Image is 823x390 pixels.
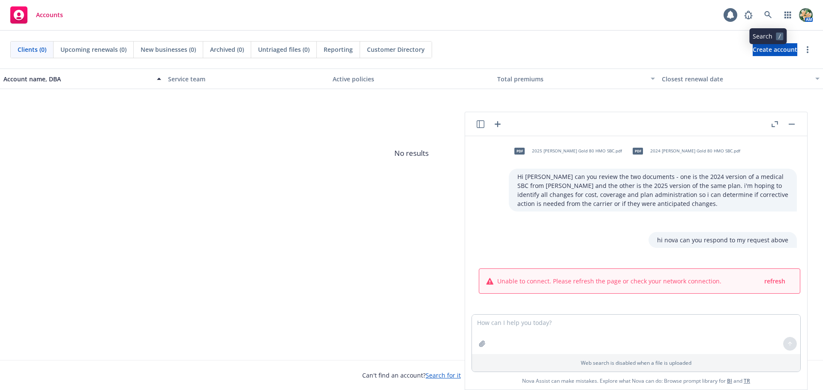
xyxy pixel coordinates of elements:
[740,6,757,24] a: Report a Bug
[744,377,750,384] a: TR
[763,276,786,286] button: refresh
[658,68,823,89] button: Closest renewal date
[650,148,740,154] span: 2024 [PERSON_NAME] Gold 80 HMO SBC.pdf
[627,140,742,162] div: pdf2024 [PERSON_NAME] Gold 80 HMO SBC.pdf
[18,45,46,54] span: Clients (0)
[329,68,494,89] button: Active policies
[517,172,788,208] p: Hi [PERSON_NAME] can you review the two documents - one is the 2024 version of a medical SBC from...
[165,68,329,89] button: Service team
[477,359,795,366] p: Web search is disabled when a file is uploaded
[333,74,490,83] div: Active policies
[3,74,152,83] div: Account name, DBA
[522,372,750,390] span: Nova Assist can make mistakes. Explore what Nova can do: Browse prompt library for and
[799,8,813,22] img: photo
[509,140,624,162] div: pdf2025 [PERSON_NAME] Gold 80 HMO SBC.pdf
[727,377,732,384] a: BI
[258,45,309,54] span: Untriaged files (0)
[779,6,796,24] a: Switch app
[514,148,525,154] span: pdf
[802,45,813,55] a: more
[60,45,126,54] span: Upcoming renewals (0)
[753,42,797,58] span: Create account
[662,74,810,83] div: Closest renewal date
[764,277,785,285] span: refresh
[210,45,244,54] span: Archived (0)
[657,235,788,244] p: hi nova can you respond to my request above
[532,148,622,154] span: 2025 [PERSON_NAME] Gold 80 HMO SBC.pdf
[753,43,797,56] a: Create account
[760,6,777,24] a: Search
[426,371,461,379] a: Search for it
[36,12,63,18] span: Accounts
[497,74,646,83] div: Total premiums
[141,45,196,54] span: New businesses (0)
[494,68,658,89] button: Total premiums
[367,45,425,54] span: Customer Directory
[633,148,643,154] span: pdf
[168,74,326,83] div: Service team
[324,45,353,54] span: Reporting
[7,3,66,27] a: Accounts
[497,277,721,286] span: Unable to connect. Please refresh the page or check your network connection.
[362,371,461,380] span: Can't find an account?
